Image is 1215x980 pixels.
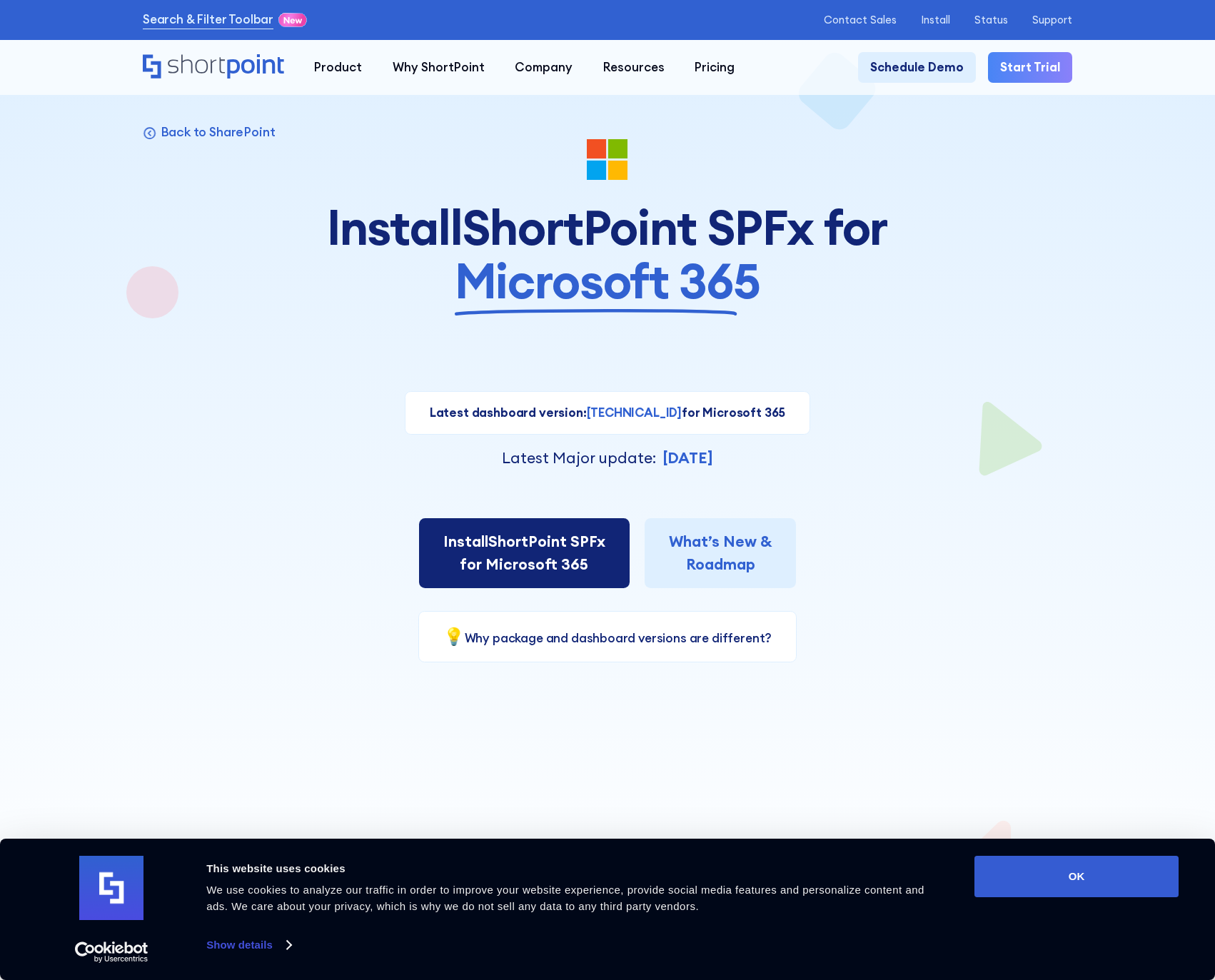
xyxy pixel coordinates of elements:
[958,814,1215,980] iframe: Chat Widget
[455,254,760,308] span: Microsoft 365
[443,630,772,646] a: 💡Why package and dashboard versions are different?
[974,856,1179,897] button: OK
[327,201,462,254] span: Install
[858,52,976,83] a: Schedule Demo
[314,59,362,77] div: Product
[974,14,1008,26] a: Status
[682,405,785,420] strong: for Microsoft 365
[680,52,750,83] a: Pricing
[206,884,924,912] span: We use cookies to analyze our traffic in order to improve your website experience, provide social...
[502,447,656,470] p: Latest Major update:
[695,59,735,77] div: Pricing
[1032,14,1072,26] a: Support
[419,518,630,588] a: InstallShortPoint SPFxfor Microsoft 365
[303,201,911,308] h1: ShortPoint SPFx for
[588,52,680,83] a: Resources
[587,405,682,420] strong: [TECHNICAL_ID]
[824,14,897,26] a: Contact Sales
[378,52,500,83] a: Why ShortPoint
[921,14,950,26] a: Install
[206,860,942,877] div: This website uses cookies
[443,625,465,647] span: 💡
[662,448,713,468] strong: [DATE]
[515,59,573,77] div: Company
[143,54,284,81] a: Home
[443,532,488,551] span: Install
[430,405,587,420] strong: Latest dashboard version:
[49,941,174,963] a: Usercentrics Cookiebot - opens in a new window
[645,518,796,588] a: What’s New &Roadmap
[299,52,378,83] a: Product
[161,123,276,140] p: Back to SharePoint
[143,123,275,140] a: Back to SharePoint
[79,856,143,920] img: logo
[393,59,485,77] div: Why ShortPoint
[206,934,291,956] a: Show details
[500,52,588,83] a: Company
[988,52,1072,83] a: Start Trial
[143,11,273,29] a: Search & Filter Toolbar
[603,59,665,77] div: Resources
